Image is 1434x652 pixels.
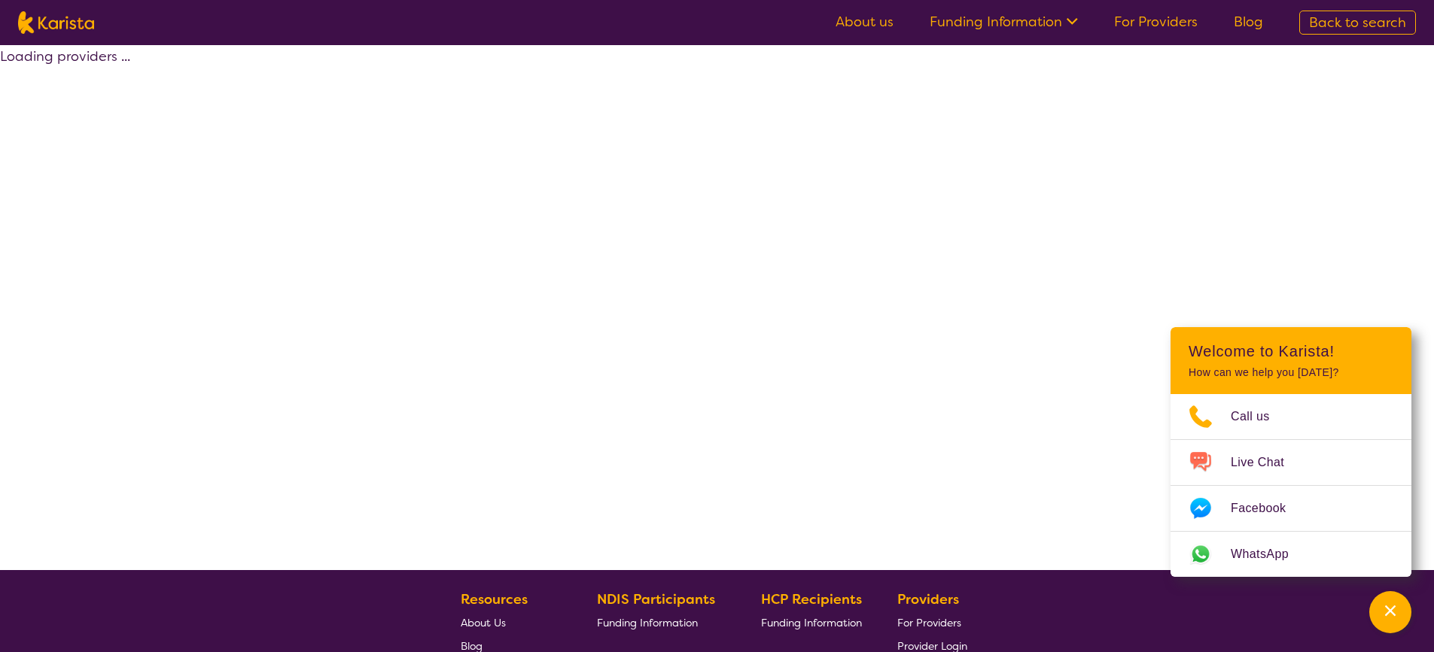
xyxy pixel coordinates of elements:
[461,590,528,608] b: Resources
[1114,13,1198,31] a: For Providers
[897,590,959,608] b: Providers
[761,590,862,608] b: HCP Recipients
[1309,14,1406,32] span: Back to search
[597,590,715,608] b: NDIS Participants
[461,616,506,629] span: About Us
[1234,13,1263,31] a: Blog
[761,611,862,634] a: Funding Information
[1189,366,1393,379] p: How can we help you [DATE]?
[1171,394,1411,577] ul: Choose channel
[1171,532,1411,577] a: Web link opens in a new tab.
[761,616,862,629] span: Funding Information
[930,13,1078,31] a: Funding Information
[1231,543,1307,566] span: WhatsApp
[1171,327,1411,577] div: Channel Menu
[1189,342,1393,360] h2: Welcome to Karista!
[597,611,726,634] a: Funding Information
[1231,497,1304,520] span: Facebook
[836,13,894,31] a: About us
[1299,11,1416,35] a: Back to search
[1231,405,1288,428] span: Call us
[1231,451,1302,474] span: Live Chat
[897,611,967,634] a: For Providers
[1369,591,1411,633] button: Channel Menu
[461,611,562,634] a: About Us
[597,616,698,629] span: Funding Information
[18,11,94,34] img: Karista logo
[897,616,961,629] span: For Providers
